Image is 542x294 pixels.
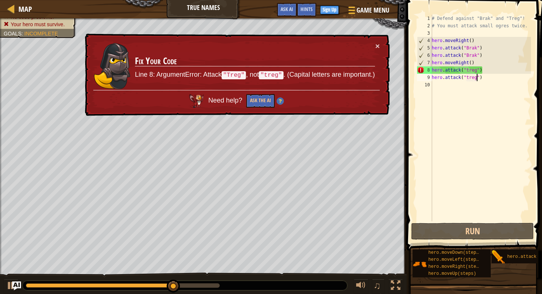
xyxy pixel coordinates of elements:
[135,70,375,80] p: Line 8: ArgumentError: Attack , not . (Capital letters are important.)
[24,31,58,37] span: Incomplete
[388,279,403,294] button: Toggle fullscreen
[222,71,246,79] code: "Treg"
[417,66,432,74] div: 8
[428,271,476,276] span: hero.moveUp(steps)
[277,3,297,17] button: Ask AI
[417,59,432,66] div: 7
[94,42,131,90] img: duck_amara.png
[417,15,432,22] div: 1
[343,3,394,20] button: Game Menu
[417,52,432,59] div: 6
[417,44,432,52] div: 5
[208,97,244,104] span: Need help?
[417,81,432,89] div: 10
[417,30,432,37] div: 3
[4,31,21,37] span: Goals
[491,250,505,264] img: portrait.png
[300,6,313,13] span: Hints
[357,6,389,15] span: Game Menu
[4,279,18,294] button: ⌘ + P: Play
[428,257,482,262] span: hero.moveLeft(steps)
[4,21,71,28] li: Your hero must survive.
[372,279,385,294] button: ♫
[189,94,204,107] img: AI
[281,6,293,13] span: Ask AI
[354,279,368,294] button: Adjust volume
[417,37,432,44] div: 4
[12,281,21,290] button: Ask AI
[428,264,484,269] span: hero.moveRight(steps)
[417,74,432,81] div: 9
[413,257,427,271] img: portrait.png
[246,94,275,108] button: Ask the AI
[18,4,32,14] span: Map
[11,21,65,27] span: Your hero must survive.
[428,250,482,255] span: hero.moveDown(steps)
[411,223,534,240] button: Run
[21,31,24,37] span: :
[417,22,432,30] div: 2
[375,42,380,50] button: ×
[135,56,375,66] h3: Fix Your Code
[374,280,381,291] span: ♫
[15,4,32,14] a: Map
[259,71,283,79] code: "treg"
[277,97,284,105] img: Hint
[320,6,339,14] button: Sign Up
